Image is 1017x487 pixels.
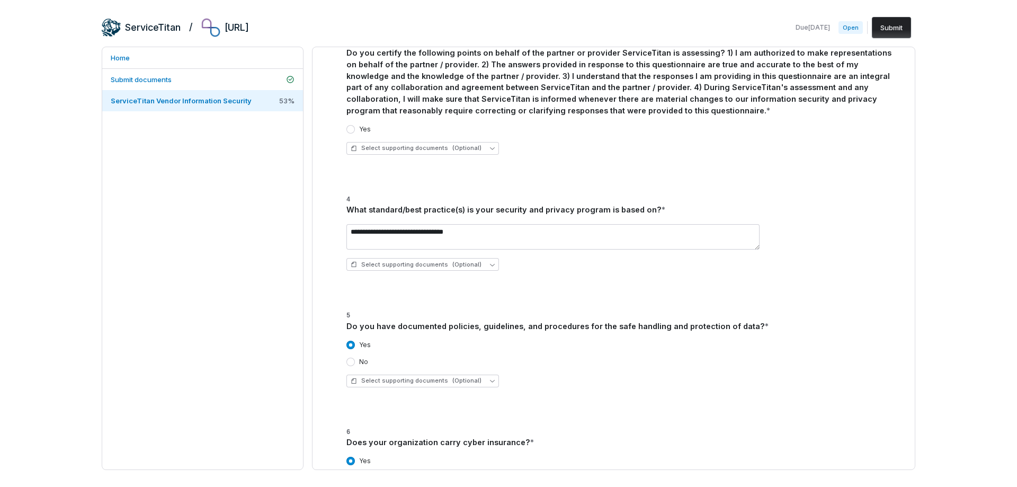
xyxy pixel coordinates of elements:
label: Yes [359,341,371,349]
h2: / [189,18,193,34]
h2: ServiceTitan [125,21,181,34]
span: Submit documents [111,75,172,84]
h2: [URL] [225,21,249,34]
div: Do you have documented policies, guidelines, and procedures for the safe handling and protection ... [346,321,894,332]
div: Does your organization carry cyber insurance? [346,437,894,448]
span: 5 [346,312,350,320]
span: Select supporting documents [351,377,481,385]
label: No [359,358,368,366]
span: (Optional) [452,377,481,385]
span: 53 % [279,96,295,105]
a: Submit documents [102,69,303,90]
span: Select supporting documents [351,144,481,152]
span: 4 [346,196,350,203]
div: Do you certify the following points on behalf of the partner or provider ServiceTitan is assessin... [346,47,894,117]
label: Yes [359,125,371,134]
span: (Optional) [452,144,481,152]
span: Select supporting documents [351,261,481,269]
span: Due [DATE] [796,23,830,32]
button: Submit [872,17,911,38]
label: Yes [359,457,371,465]
div: What standard/best practice(s) is your security and privacy program is based on? [346,204,894,216]
span: 6 [346,429,350,436]
a: ServiceTitan Vendor Information Security53% [102,90,303,111]
span: Open [838,21,863,34]
span: (Optional) [452,261,481,269]
span: ServiceTitan Vendor Information Security [111,96,252,105]
a: Home [102,47,303,68]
